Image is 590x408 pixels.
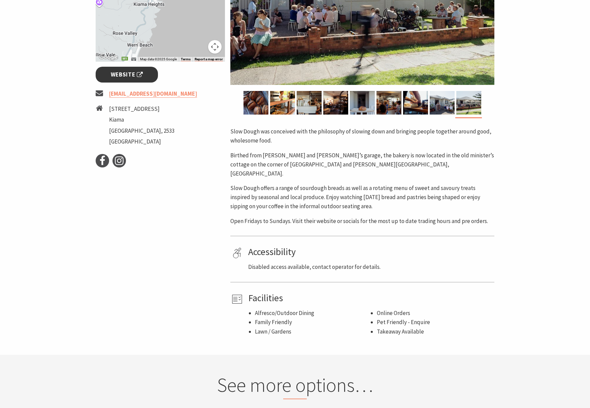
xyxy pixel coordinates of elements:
li: Online Orders [377,309,492,318]
button: Keyboard shortcuts [131,57,136,62]
img: Outside cafe [430,91,455,115]
span: Map data ©2025 Google [140,57,177,61]
li: [GEOGRAPHIC_DATA], 2533 [109,126,174,135]
li: Lawn / Gardens [255,327,370,336]
li: Alfresco/Outdoor Dining [255,309,370,318]
img: Sour Dough Loafs [243,91,268,115]
li: [STREET_ADDRESS] [109,104,174,114]
a: [EMAIL_ADDRESS][DOMAIN_NAME] [109,90,197,98]
li: Takeaway Available [377,327,492,336]
h2: See more options… [167,373,424,400]
a: Report a map error [195,57,223,61]
li: Family Friendly [255,318,370,327]
span: Website [111,70,143,79]
img: Inside Slow Dough [270,91,295,115]
h4: Accessibility [248,246,492,258]
li: Kiama [109,115,174,124]
img: Making bread [403,91,428,115]
a: Website [96,67,158,83]
h4: Facilities [248,292,492,304]
a: Terms (opens in new tab) [181,57,191,61]
img: Baker at work [323,91,348,115]
button: Map camera controls [208,40,222,54]
p: Disabled access available, contact operator for details. [248,262,492,272]
img: Coffee at Slow Dough [297,91,322,115]
p: Slow Dough offers a range of sourdough breads as well as a rotating menu of sweet and savoury tre... [230,184,494,211]
p: Birthed from [PERSON_NAME] and [PERSON_NAME]’s garage, the bakery is now located in the old minis... [230,151,494,179]
p: Slow Dough was conceived with the philosophy of slowing down and bringing people together around ... [230,127,494,145]
img: Outside cafe [456,91,481,115]
p: Open Fridays to Sundays. Visit their website or socials for the most up to date trading hours and... [230,217,494,226]
li: [GEOGRAPHIC_DATA] [109,137,174,146]
img: Sour Dough Loaf [350,91,375,115]
img: Google [97,53,120,62]
img: Slow Dough Counter [376,91,401,115]
li: Pet Friendly - Enquire [377,318,492,327]
a: Open this area in Google Maps (opens a new window) [97,53,120,62]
